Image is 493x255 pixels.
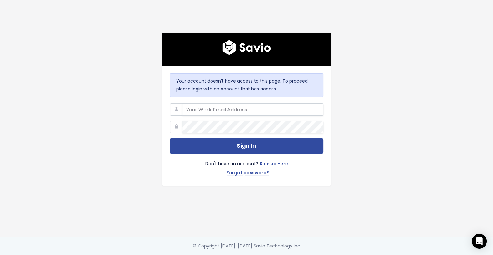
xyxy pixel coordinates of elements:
div: Don't have an account? [170,154,323,178]
div: © Copyright [DATE]-[DATE] Savio Technology Inc [193,242,300,250]
a: Sign up Here [260,160,288,169]
img: logo600x187.a314fd40982d.png [222,40,271,55]
p: Your account doesn't have access to this page. To proceed, please login with an account that has ... [176,77,317,93]
button: Sign In [170,138,323,154]
div: Open Intercom Messenger [472,234,487,249]
a: Forgot password? [227,169,269,178]
input: Your Work Email Address [182,103,323,116]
